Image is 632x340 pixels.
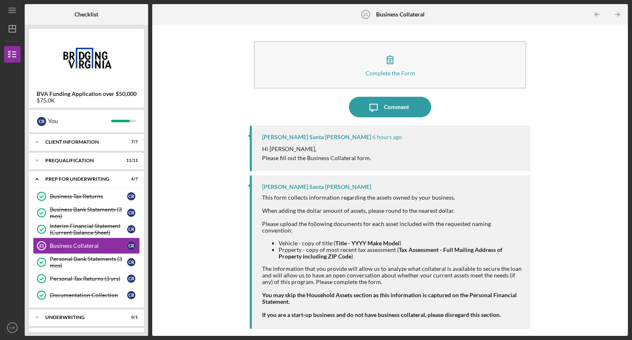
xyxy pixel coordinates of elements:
a: Personal Bank Statements (3 mos)CR [33,254,140,270]
b: Business Collateral [376,11,425,18]
div: Complete the Form [365,70,415,76]
div: Documentation Collection [50,292,127,298]
div: 7 / 7 [123,140,138,144]
li: Property - copy of most recent tax assessment ( ) [279,247,522,260]
a: Business Bank Statements (3 mos)CR [33,205,140,221]
div: Business Tax Returns [50,193,127,200]
a: Personal Tax Returns (3 yrs)CR [33,270,140,287]
p: Please fill out the Business Collateral form. [262,154,371,163]
div: C R [127,242,135,250]
strong: You may skip the Household Assets section as this information is captured on the Personal Financi... [262,291,517,305]
button: CR [4,319,21,336]
time: 2025-09-02 15:59 [372,134,402,140]
img: Product logo [29,33,144,82]
div: Interim Financial Statement (Current Balance Sheet) [50,223,127,236]
a: Documentation CollectionCR [33,287,140,303]
a: Business Tax ReturnsCR [33,188,140,205]
a: 21Business CollateralCR [33,238,140,254]
div: Underwriting [45,315,117,320]
div: This form collects information regarding the assets owned by your business. [262,194,522,201]
div: C R [127,258,135,266]
div: 6 / 7 [123,177,138,182]
div: C R [127,291,135,299]
div: Business Bank Statements (3 mos) [50,206,127,219]
div: Client Information [45,140,117,144]
div: C R [127,225,135,233]
div: Personal Bank Statements (3 mos) [50,256,127,269]
div: You [48,114,111,128]
div: Personal Tax Returns (3 yrs) [50,275,127,282]
p: Hi [PERSON_NAME], [262,144,371,154]
button: Complete the Form [254,41,526,88]
li: Vehicle - copy of title ( ) [279,240,522,247]
div: Comment [384,97,409,117]
tspan: 21 [363,12,368,17]
div: C R [37,117,46,126]
div: Prep for Underwriting [45,177,117,182]
strong: If you are a start-up business and do not have business collateral, please disregard this section. [262,311,501,318]
div: C R [127,275,135,283]
div: [PERSON_NAME] Santa [PERSON_NAME] [262,134,371,140]
tspan: 21 [39,243,44,248]
div: [PERSON_NAME] Santa [PERSON_NAME] [262,184,371,190]
div: Business Collateral [50,242,127,249]
div: 11 / 11 [123,158,138,163]
div: 0 / 1 [123,315,138,320]
a: Interim Financial Statement (Current Balance Sheet)CR [33,221,140,238]
b: Checklist [74,11,98,18]
strong: Title - YYYY Make Model [335,240,400,247]
button: Comment [349,97,431,117]
strong: Tax Assessment - Full Mailing Address of Property including ZIP Code [279,246,502,260]
div: Prequalification [45,158,117,163]
text: CR [9,326,15,330]
div: $75.0K [37,97,137,104]
div: C R [127,209,135,217]
b: BVA Funding Application over $50,000 [37,91,137,97]
div: When adding the dollar amount of assets, please round to the nearest dollar. Please upload the fo... [262,207,522,285]
div: C R [127,192,135,200]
